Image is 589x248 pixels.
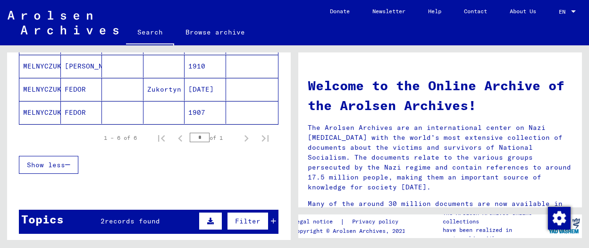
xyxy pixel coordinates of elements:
img: Arolsen_neg.svg [8,11,118,34]
mat-cell: MELNYCZUK [19,78,61,101]
p: Many of the around 30 million documents are now available in the Online Archive of the Arolsen Ar... [308,199,572,229]
span: records found [105,217,160,225]
img: Zustimmung ändern [548,207,571,230]
mat-select-trigger: EN [559,8,565,15]
div: of 1 [190,133,237,142]
div: Topics [21,211,64,228]
h1: Welcome to the Online Archive of the Arolsen Archives! [308,76,572,115]
button: Next page [237,128,256,147]
p: The Arolsen Archives are an international center on Nazi [MEDICAL_DATA] with the world’s most ext... [308,123,572,192]
mat-cell: Zukortyn [143,78,185,101]
button: Filter [227,212,269,230]
img: yv_logo.png [547,214,582,238]
span: 2 [101,217,105,225]
button: First page [152,128,171,147]
mat-cell: 1907 [185,101,226,124]
div: 1 – 6 of 6 [104,134,137,142]
mat-cell: MELNYCZUK [19,101,61,124]
mat-cell: [DATE] [185,78,226,101]
mat-cell: FEDOR [61,78,102,101]
span: Filter [235,217,261,225]
div: | [293,217,410,227]
p: have been realized in partnership with [443,226,547,243]
p: Copyright © Arolsen Archives, 2021 [293,227,410,235]
mat-cell: FEDOR [61,101,102,124]
a: Privacy policy [345,217,410,227]
a: Search [126,21,174,45]
span: Show less [27,161,65,169]
mat-cell: [PERSON_NAME] [61,55,102,77]
button: Show less [19,156,78,174]
mat-cell: 1910 [185,55,226,77]
mat-cell: MELNYCZUK [19,55,61,77]
p: The Arolsen Archives online collections [443,209,547,226]
a: Legal notice [293,217,340,227]
button: Previous page [171,128,190,147]
button: Last page [256,128,275,147]
a: Browse archive [174,21,256,43]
